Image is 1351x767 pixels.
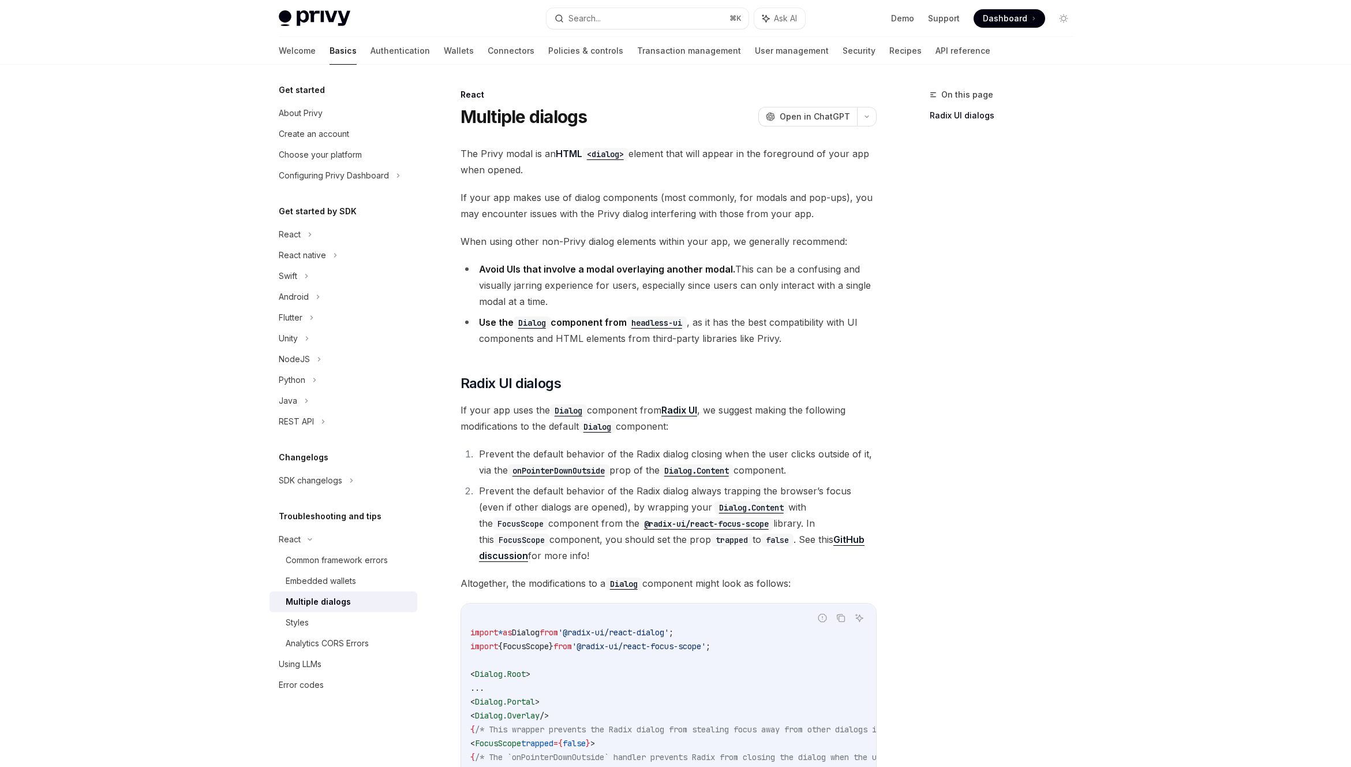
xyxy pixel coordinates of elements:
a: User management [755,37,829,65]
a: headless-ui [627,317,687,328]
a: HTML<dialog> [556,148,628,159]
div: React [279,228,301,241]
div: NodeJS [279,352,310,366]
span: import [470,641,498,651]
a: Recipes [889,37,922,65]
div: Common framework errors [286,553,388,567]
span: { [558,738,563,749]
span: } [586,738,590,749]
span: If your app makes use of dialog components (most commonly, for modals and pop-ups), you may encou... [461,189,877,222]
span: > [590,738,595,749]
div: Java [279,394,297,408]
div: Configuring Privy Dashboard [279,169,389,183]
li: This can be a confusing and visually jarring experience for users, especially since users can onl... [461,261,877,310]
code: Dialog.Content [660,464,733,477]
code: false [761,534,794,546]
div: Using LLMs [279,657,321,671]
span: Dialog.Overlay [475,710,540,721]
span: } [549,641,553,651]
span: { [470,752,475,762]
a: Dialog [605,578,642,589]
div: React native [279,248,326,262]
button: Report incorrect code [815,610,830,625]
div: Multiple dialogs [286,595,351,609]
span: /> [540,710,549,721]
span: ⌘ K [729,14,742,23]
button: Copy the contents from the code block [833,610,848,625]
span: '@radix-ui/react-dialog' [558,627,669,638]
a: Multiple dialogs [270,591,417,612]
span: { [498,641,503,651]
a: Common framework errors [270,550,417,571]
div: Styles [286,616,309,630]
code: Dialog [579,420,616,433]
button: Ask AI [852,610,867,625]
a: Basics [330,37,357,65]
a: Dialog.Content [660,464,733,476]
span: < [470,697,475,707]
code: FocusScope [494,534,549,546]
button: Ask AI [754,8,805,29]
a: Using LLMs [270,654,417,675]
button: Toggle dark mode [1054,9,1073,28]
div: Analytics CORS Errors [286,636,369,650]
span: < [470,669,475,679]
span: '@radix-ui/react-focus-scope' [572,641,706,651]
img: light logo [279,10,350,27]
code: <dialog> [582,148,628,161]
span: Dialog.Root [475,669,526,679]
a: Radix UI dialogs [930,106,1082,125]
span: < [470,710,475,721]
span: false [563,738,586,749]
a: About Privy [270,103,417,124]
span: from [553,641,572,651]
span: The Privy modal is an element that will appear in the foreground of your app when opened. [461,146,877,178]
span: > [526,669,530,679]
h5: Changelogs [279,450,328,464]
a: Authentication [371,37,430,65]
a: Embedded wallets [270,571,417,591]
span: If your app uses the component from , we suggest making the following modifications to the defaul... [461,402,877,434]
a: Styles [270,612,417,633]
code: trapped [711,534,753,546]
div: React [279,533,301,546]
span: FocusScope [503,641,549,651]
span: When using other non-Privy dialog elements within your app, we generally recommend: [461,233,877,250]
span: Altogether, the modifications to a component might look as follows: [461,575,877,591]
span: < [470,738,475,749]
span: On this page [941,88,993,102]
div: REST API [279,415,314,429]
a: API reference [935,37,990,65]
span: as [503,627,512,638]
a: Analytics CORS Errors [270,633,417,654]
span: Dialog [512,627,540,638]
span: = [553,738,558,749]
code: @radix-ui/react-focus-scope [639,517,773,530]
code: FocusScope [493,517,548,530]
span: ; [669,627,673,638]
a: Radix UI [661,404,697,416]
a: Dialog [550,404,587,416]
a: Dashboard [974,9,1045,28]
span: from [540,627,558,638]
div: Swift [279,269,297,283]
div: Choose your platform [279,148,362,162]
h5: Get started by SDK [279,204,357,218]
a: @radix-ui/react-focus-scope [639,517,773,529]
a: Policies & controls [548,37,623,65]
span: Dashboard [983,13,1027,24]
span: /* The `onPointerDownOutside` handler prevents Radix from closing the dialog when the user clicks... [475,752,978,762]
code: Dialog.Content [714,501,788,514]
a: Welcome [279,37,316,65]
div: Python [279,373,305,387]
a: Dialog [579,420,616,432]
span: ; [706,641,710,651]
a: Connectors [488,37,534,65]
code: Dialog [550,404,587,417]
a: Choose your platform [270,144,417,165]
div: Android [279,290,309,304]
h1: Multiple dialogs [461,106,587,127]
a: onPointerDownOutside [508,464,609,476]
button: Search...⌘K [547,8,749,29]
